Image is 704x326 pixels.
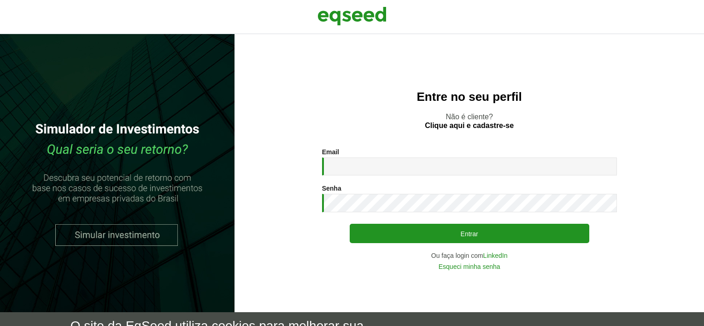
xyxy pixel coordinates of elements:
a: LinkedIn [483,252,508,259]
label: Senha [322,185,341,192]
p: Não é cliente? [253,112,686,130]
button: Entrar [350,224,589,243]
h2: Entre no seu perfil [253,90,686,104]
label: Email [322,149,339,155]
img: EqSeed Logo [317,5,387,28]
a: Esqueci minha senha [439,263,500,270]
a: Clique aqui e cadastre-se [425,122,514,129]
div: Ou faça login com [322,252,617,259]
